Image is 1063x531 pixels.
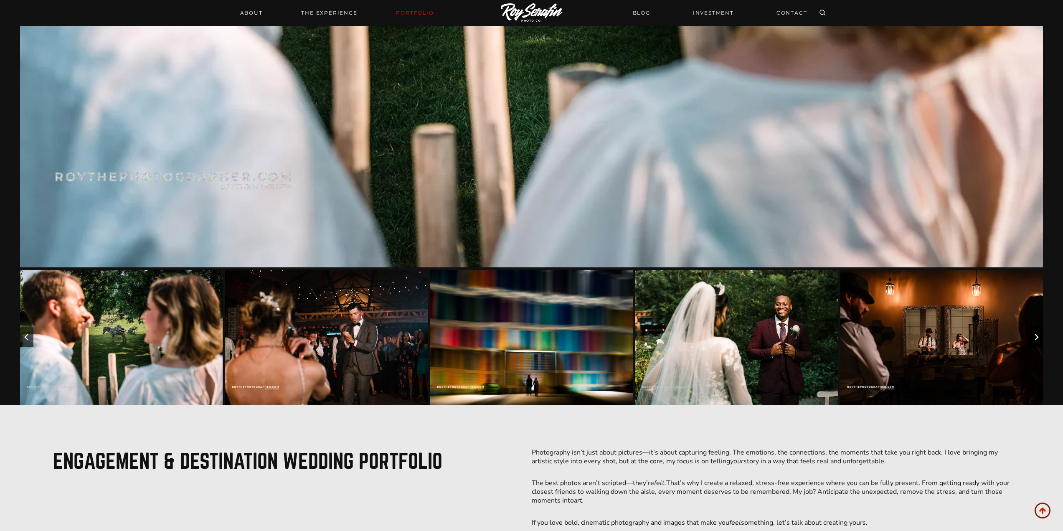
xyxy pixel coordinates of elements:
a: CONTACT [771,5,812,20]
a: INVESTMENT [688,5,739,20]
a: Portfolio [391,7,439,19]
button: Previous slide [20,327,33,347]
nav: Primary Navigation [235,7,439,19]
img: Wedding Portfolio 31 [20,270,223,405]
img: Logo of Roy Serafin Photo Co., featuring stylized text in white on a light background, representi... [501,3,563,23]
p: The best photos aren’t scripted—they’re That’s why I create a relaxed, stress-free experience whe... [532,479,1010,505]
a: BLOG [628,5,655,20]
p: Photography isn’t just about pictures—it’s about capturing feeling. The emotions, the connections... [532,448,1010,466]
em: feel [729,518,741,527]
li: Go to slide 5 [430,270,633,405]
em: felt. [654,478,666,488]
a: THE EXPERIENCE [296,7,362,19]
img: Wedding Portfolio 35 [840,270,1043,405]
button: View Search Form [817,7,828,19]
h1: Engagement & Destination Wedding Portfolio [53,448,477,472]
img: Wedding Portfolio 33 [430,270,633,405]
li: Go to slide 4 [225,270,428,405]
a: About [235,7,268,19]
a: Scroll to top [1035,503,1050,518]
li: Go to slide 3 [20,270,223,405]
li: Go to slide 7 [840,270,1043,405]
img: Wedding Portfolio 34 [635,270,838,405]
img: Wedding Portfolio 32 [225,270,428,405]
button: Next slide [1030,327,1043,347]
em: art. [574,496,584,505]
em: your [730,457,743,466]
p: If you love bold, cinematic photography and images that make you something, let’s talk about crea... [532,518,1010,527]
nav: Secondary Navigation [628,5,812,20]
li: Go to slide 6 [635,270,838,405]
